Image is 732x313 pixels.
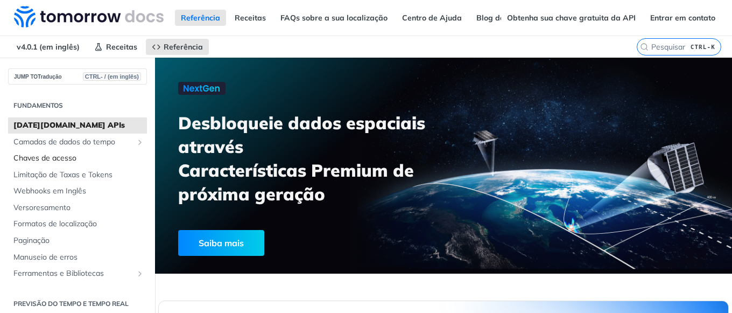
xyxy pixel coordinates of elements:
a: Formatos de localização [8,216,147,232]
span: Camadas de dados do tempo [13,137,133,148]
a: Camadas de dados do tempoProcurar subpáginas meteorológicas Data Layers [8,134,147,150]
kbd: CTRL-K [688,41,718,52]
a: Saiba mais [178,230,400,256]
a: Paginação [8,233,147,249]
button: Procurar subpáginas meteorológicas Data Layers [136,138,144,147]
h3: Desbloqueie dados espaciais através Características Premium de próxima geração [178,111,455,206]
span: Formatos de localização [13,219,144,229]
a: Receitas [88,39,143,55]
a: Limitação de Taxas e Tokens [8,167,147,183]
a: Chaves de acesso [8,150,147,166]
a: Ferramentas e BibliotecasVisualizar subpáginais para Ferramentas e Bibliotecas [8,266,147,282]
span: Versoresamento [13,203,144,213]
span: v4.0.1 (em inglês) [11,39,86,55]
span: [DATE][DOMAIN_NAME] APIs [13,120,144,131]
span: Limitação de Taxas e Tokens [13,170,144,180]
a: Webhooks em Inglês [8,183,147,199]
span: Ferramentas e Bibliotecas [13,268,133,279]
a: Centro de Ajuda [396,10,468,26]
span: Paginação [13,235,144,246]
a: [DATE][DOMAIN_NAME] APIs [8,117,147,134]
span: Chaves de acesso [13,153,144,164]
span: Webhooks em Inglês [13,186,144,197]
a: FAQs sobre a sua localização [274,10,393,26]
span: CTRL- / (em inglês) [83,72,141,81]
a: Manuseio de erros [8,249,147,266]
button: JUMP TOTraduçãoCTRL- / (em inglês) [8,68,147,85]
a: Receitas [229,10,272,26]
span: Receitas [106,42,137,52]
img: Tomorrow.io Weather API Docs [14,6,164,27]
button: Visualizar subpáginais para Ferramentas e Bibliotecas [136,269,144,278]
a: Obtenha sua chave gratuita da API [501,10,642,26]
img: NextGenTradução [178,82,226,95]
a: Entrar em contato [644,10,721,26]
h2: Previsão do Tempo e Tempo Real [8,299,147,309]
div: Saiba mais [178,230,264,256]
a: Referência [175,10,226,26]
span: Referência [164,42,203,52]
svg: Search [640,43,649,51]
h2: Fundamentos [8,101,147,110]
a: Referência [146,39,209,55]
a: Blog do blog [470,10,529,26]
span: Manuseio de erros [13,252,144,263]
a: Versoresamento [8,200,147,216]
